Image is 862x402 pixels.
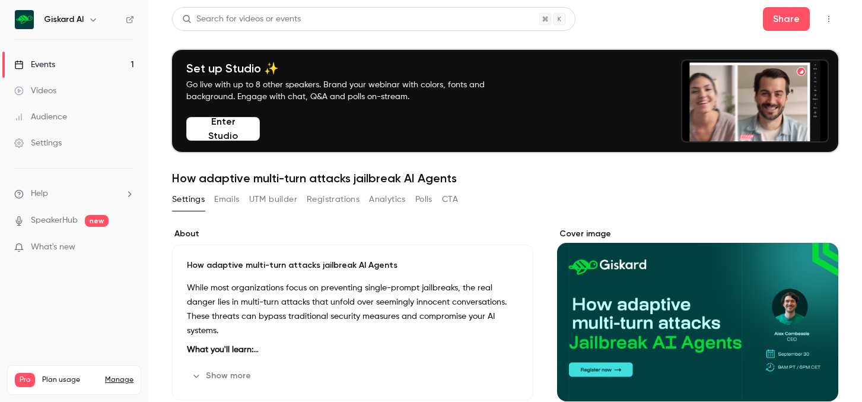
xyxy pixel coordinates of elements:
h1: How adaptive multi-turn attacks jailbreak AI Agents [172,171,838,185]
img: Giskard AI [15,10,34,29]
button: Enter Studio [186,117,260,141]
p: Go live with up to 8 other speakers. Brand your webinar with colors, fonts and background. Engage... [186,79,513,103]
h6: Giskard AI [44,14,84,26]
span: Plan usage [42,375,98,385]
div: Events [14,59,55,71]
div: Settings [14,137,62,149]
button: Registrations [307,190,360,209]
button: Show more [187,366,258,385]
h4: Set up Studio ✨ [186,61,513,75]
li: help-dropdown-opener [14,188,134,200]
span: new [85,215,109,227]
button: Settings [172,190,205,209]
label: About [172,228,533,240]
label: Cover image [557,228,838,240]
button: Polls [415,190,432,209]
span: Help [31,188,48,200]
div: Videos [14,85,56,97]
p: While most organizations focus on preventing single-prompt jailbreaks, the real danger lies in mu... [187,281,519,338]
a: Manage [105,375,133,385]
button: Analytics [369,190,406,209]
button: UTM builder [249,190,297,209]
div: Search for videos or events [182,13,301,26]
a: SpeakerHub [31,214,78,227]
p: How adaptive multi-turn attacks jailbreak AI Agents [187,259,519,271]
section: Cover image [557,228,838,401]
strong: What you'll learn: [187,346,259,354]
span: Pro [15,373,35,387]
button: Share [763,7,810,31]
button: CTA [442,190,458,209]
span: What's new [31,241,75,254]
div: Audience [14,111,67,123]
button: Emails [214,190,239,209]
